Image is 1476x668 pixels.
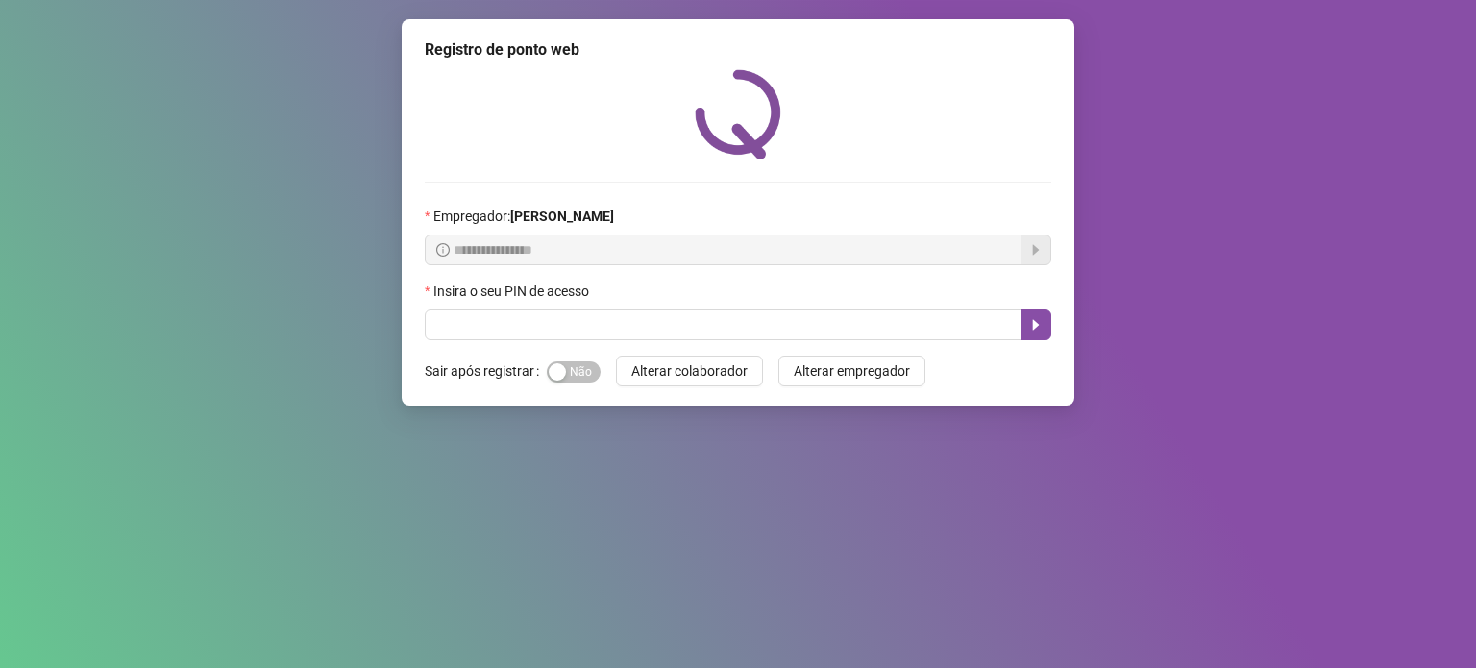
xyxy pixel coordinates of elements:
[794,360,910,382] span: Alterar empregador
[510,209,614,224] strong: [PERSON_NAME]
[425,281,602,302] label: Insira o seu PIN de acesso
[433,206,614,227] span: Empregador :
[436,243,450,257] span: info-circle
[425,356,547,386] label: Sair após registrar
[616,356,763,386] button: Alterar colaborador
[425,38,1051,62] div: Registro de ponto web
[778,356,925,386] button: Alterar empregador
[1028,317,1044,333] span: caret-right
[631,360,748,382] span: Alterar colaborador
[695,69,781,159] img: QRPoint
